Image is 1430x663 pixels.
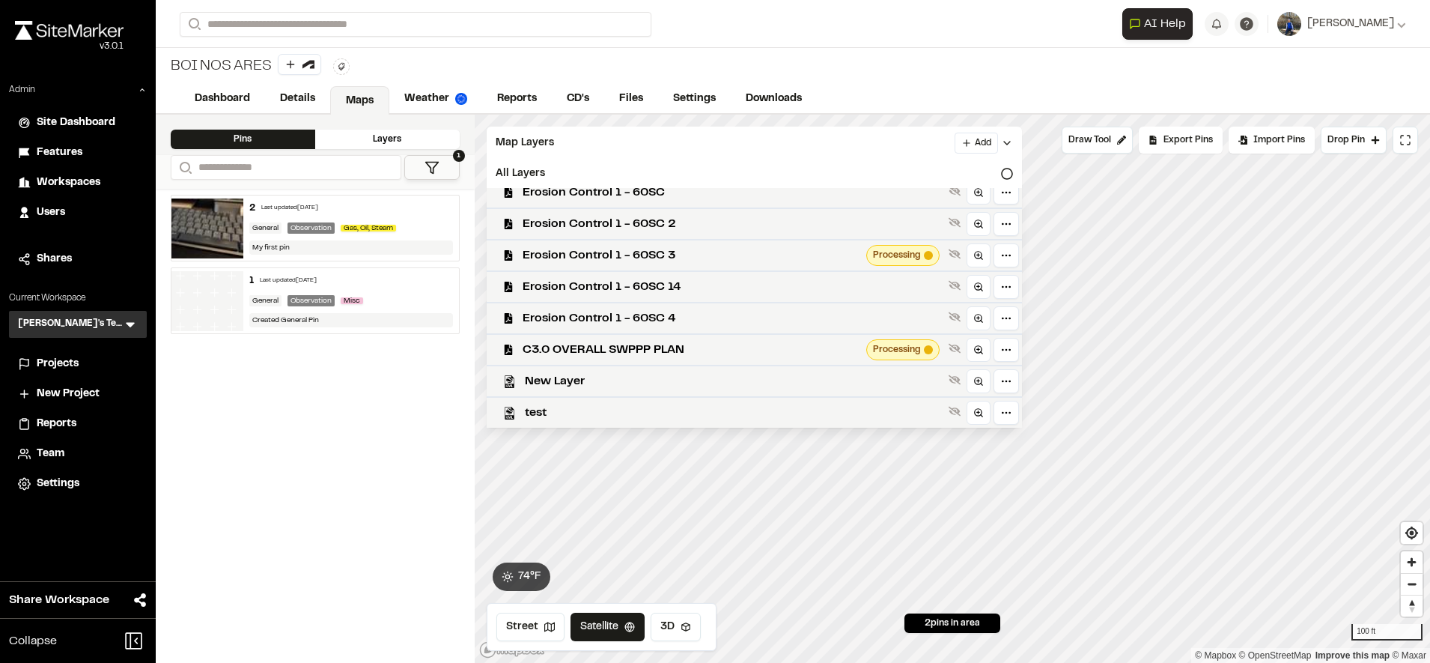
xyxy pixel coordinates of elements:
button: 3D [651,613,701,641]
button: Search [180,12,207,37]
div: BOI NOS ARES [168,54,321,79]
a: Zoom to layer [967,369,991,393]
button: Show layer [946,214,964,231]
button: Show layer [946,276,964,294]
a: Projects [18,356,138,372]
a: Maxar [1392,650,1426,661]
a: Workspaces [18,175,138,191]
button: Show layer [946,371,964,389]
span: [PERSON_NAME] [1307,16,1394,32]
img: kml_black_icon64.png [503,375,516,388]
a: Users [18,205,138,221]
span: Erosion Control 1 - 60SC 2 [523,215,943,233]
button: Add [955,133,998,154]
button: Search [171,155,198,180]
button: Open AI Assistant [1122,8,1193,40]
span: Collapse [9,632,57,650]
div: 100 ft [1351,624,1423,641]
a: Zoom to layer [967,401,991,425]
span: Reset bearing to north [1401,596,1423,617]
a: Zoom to layer [967,181,991,205]
h3: [PERSON_NAME]'s Testing [18,317,123,332]
a: Shares [18,251,138,267]
span: Erosion Control 1 - 60SC 3 [523,246,860,264]
a: Zoom to layer [967,212,991,236]
span: Reports [37,416,76,432]
span: Export Pins [1163,133,1213,147]
a: Settings [18,476,138,492]
span: Team [37,446,64,462]
button: Satellite [571,613,645,641]
button: Show layer [946,402,964,420]
div: Map layer tileset processing [866,245,940,266]
div: 1 [249,274,254,288]
button: Find my location [1401,522,1423,544]
a: Details [265,85,330,113]
button: Zoom in [1401,551,1423,573]
p: Current Workspace [9,291,147,305]
button: Show layer [946,245,964,263]
div: Last updated [DATE] [261,204,318,213]
a: Site Dashboard [18,115,138,131]
a: Zoom to layer [967,338,991,362]
span: Users [37,205,65,221]
span: 2 pins in area [925,617,980,630]
div: General [249,295,282,306]
div: Observation [287,222,335,234]
button: Edit Tags [333,58,350,75]
div: No pins available to export [1139,127,1223,154]
span: Import Pins [1253,133,1305,147]
a: Files [604,85,658,113]
span: Features [37,145,82,161]
span: test [525,404,943,422]
div: Import Pins into your project [1229,127,1315,154]
div: All Layers [487,160,1022,188]
span: Map layer tileset processing [924,251,933,260]
button: Reset bearing to north [1401,595,1423,617]
img: file [171,199,243,258]
a: Zoom to layer [967,275,991,299]
div: Pins [171,130,315,149]
span: Gas, Oil, Steam [341,225,396,231]
span: New Project [37,386,100,402]
a: OpenStreetMap [1239,650,1312,661]
a: Settings [658,85,731,113]
span: Processing [873,249,921,262]
a: New Project [18,386,138,402]
a: Maps [330,86,389,115]
span: Site Dashboard [37,115,115,131]
button: Drop Pin [1321,127,1387,154]
a: Reports [482,85,552,113]
a: CD's [552,85,604,113]
a: Downloads [731,85,817,113]
button: Show layer [946,308,964,326]
span: Workspaces [37,175,100,191]
button: Zoom out [1401,573,1423,595]
div: Map layer tileset processing [866,339,940,360]
span: Add [975,136,991,150]
button: 1 [404,155,460,180]
span: Drop Pin [1327,133,1365,147]
button: Draw Tool [1062,127,1133,154]
div: Observation [287,295,335,306]
span: 1 [453,150,465,162]
span: Misc [341,297,363,304]
button: [PERSON_NAME] [1277,12,1406,36]
p: Admin [9,83,35,97]
span: 74 ° F [518,569,541,585]
a: Reports [18,416,138,432]
a: Zoom to layer [967,243,991,267]
a: Mapbox [1195,650,1236,661]
span: Processing [873,343,921,357]
span: Zoom out [1401,574,1423,595]
button: Street [496,613,565,641]
img: banner-white.png [171,271,243,331]
a: Features [18,145,138,161]
div: Oh geez...please don't... [15,40,124,53]
span: Share Workspace [9,591,109,609]
div: 2 [249,202,255,215]
span: Erosion Control 1 - 60SC 4 [523,309,943,327]
span: Shares [37,251,72,267]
